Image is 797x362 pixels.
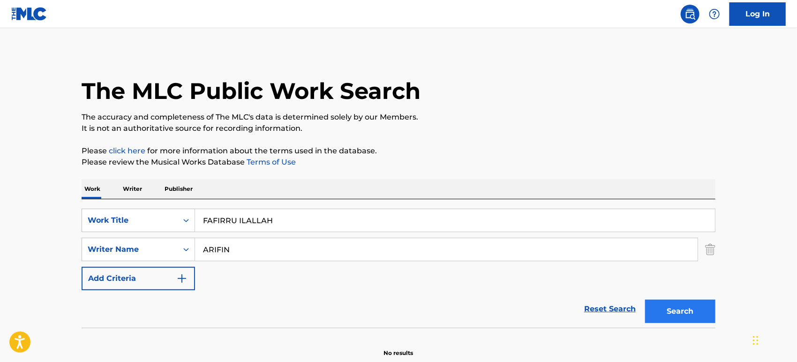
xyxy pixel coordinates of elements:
[120,179,145,199] p: Writer
[579,299,640,319] a: Reset Search
[384,338,414,357] p: No results
[88,215,172,226] div: Work Title
[709,8,720,20] img: help
[82,123,715,134] p: It is not an authoritative source for recording information.
[753,326,759,354] div: Drag
[82,209,715,328] form: Search Form
[11,7,47,21] img: MLC Logo
[750,317,797,362] iframe: Chat Widget
[176,273,188,284] img: 9d2ae6d4665cec9f34b9.svg
[82,157,715,168] p: Please review the Musical Works Database
[705,5,724,23] div: Help
[82,145,715,157] p: Please for more information about the terms used in the database.
[705,238,715,261] img: Delete Criterion
[684,8,696,20] img: search
[245,158,296,166] a: Terms of Use
[681,5,699,23] a: Public Search
[645,300,715,323] button: Search
[162,179,195,199] p: Publisher
[82,267,195,290] button: Add Criteria
[88,244,172,255] div: Writer Name
[82,112,715,123] p: The accuracy and completeness of The MLC's data is determined solely by our Members.
[729,2,786,26] a: Log In
[82,77,421,105] h1: The MLC Public Work Search
[109,146,145,155] a: click here
[82,179,103,199] p: Work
